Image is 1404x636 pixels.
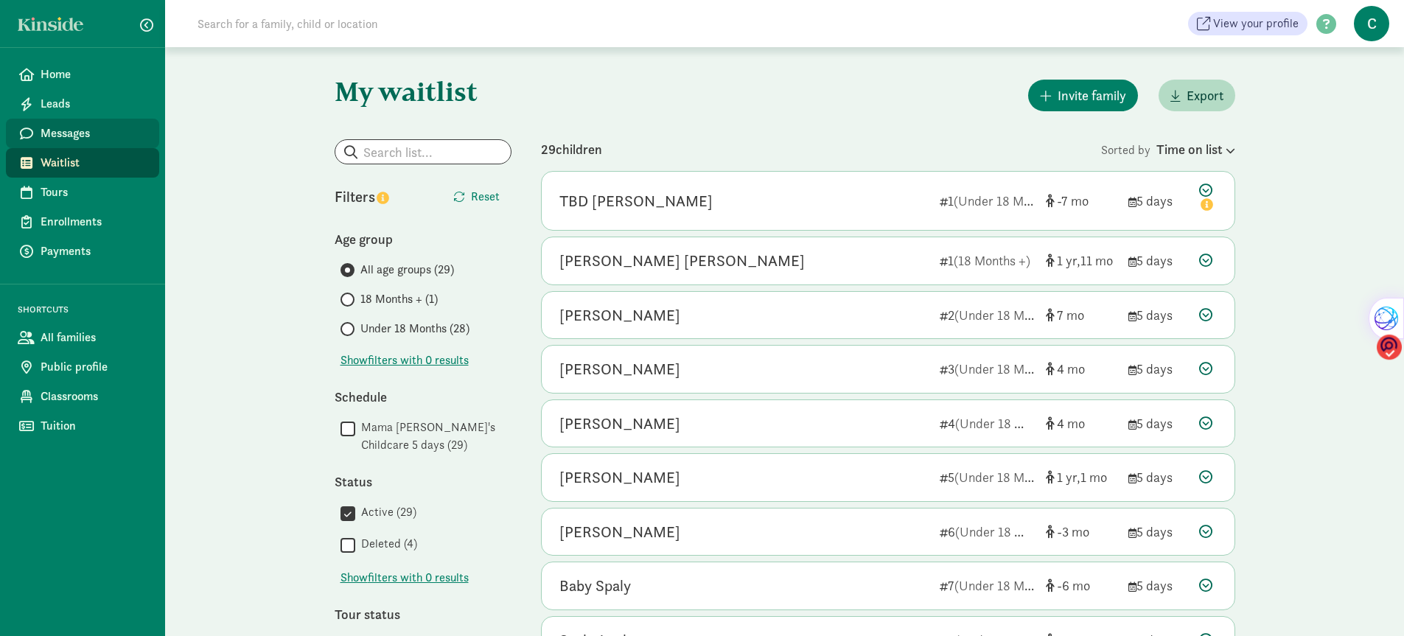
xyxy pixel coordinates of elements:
[355,535,417,553] label: Deleted (4)
[1057,307,1084,324] span: 7
[41,213,147,231] span: Enrollments
[940,305,1034,325] div: 2
[1128,522,1187,542] div: 5 days
[1028,80,1138,111] button: Invite family
[340,352,469,369] span: Show filters with 0 results
[1128,359,1187,379] div: 5 days
[940,576,1034,595] div: 7
[1046,413,1117,433] div: [object Object]
[1187,85,1223,105] span: Export
[6,178,159,207] a: Tours
[355,419,511,454] label: Mama [PERSON_NAME]'s Childcare 5 days (29)
[954,192,1058,209] span: (Under 18 Months)
[1046,191,1117,211] div: [object Object]
[1057,469,1080,486] span: 1
[954,360,1058,377] span: (Under 18 Months)
[1156,139,1235,159] div: Time on list
[360,290,438,308] span: 18 Months + (1)
[1080,252,1113,269] span: 11
[6,207,159,237] a: Enrollments
[1046,576,1117,595] div: [object Object]
[6,382,159,411] a: Classrooms
[41,66,147,83] span: Home
[1057,415,1085,432] span: 4
[41,329,147,346] span: All families
[1057,360,1085,377] span: 4
[559,357,680,381] div: Sasha Slater
[1046,522,1117,542] div: [object Object]
[41,184,147,201] span: Tours
[954,307,1058,324] span: (Under 18 Months)
[340,569,469,587] span: Show filters with 0 results
[940,359,1034,379] div: 3
[1057,577,1090,594] span: -6
[6,237,159,266] a: Payments
[1159,80,1235,111] button: Export
[360,261,454,279] span: All age groups (29)
[41,358,147,376] span: Public profile
[41,388,147,405] span: Classrooms
[1128,576,1187,595] div: 5 days
[6,89,159,119] a: Leads
[41,125,147,142] span: Messages
[559,189,713,213] div: TBD Odom
[340,352,469,369] button: Showfilters with 0 results
[955,523,1059,540] span: (Under 18 Months)
[1046,467,1117,487] div: [object Object]
[6,352,159,382] a: Public profile
[940,413,1034,433] div: 4
[1330,565,1404,636] iframe: Chat Widget
[559,249,805,273] div: Hooper Stys
[1057,192,1089,209] span: -7
[189,9,602,38] input: Search for a family, child or location
[940,467,1034,487] div: 5
[940,522,1034,542] div: 6
[1128,467,1187,487] div: 5 days
[41,417,147,435] span: Tuition
[1128,305,1187,325] div: 5 days
[41,154,147,172] span: Waitlist
[954,577,1058,594] span: (Under 18 Months)
[1057,523,1089,540] span: -3
[559,520,680,544] div: Liz Bowling
[441,182,511,212] button: Reset
[340,569,469,587] button: Showfilters with 0 results
[1058,85,1126,105] span: Invite family
[1046,251,1117,270] div: [object Object]
[940,251,1034,270] div: 1
[1188,12,1307,35] a: View your profile
[541,139,1101,159] div: 29 children
[6,119,159,148] a: Messages
[335,140,511,164] input: Search list...
[1046,359,1117,379] div: [object Object]
[1057,252,1080,269] span: 1
[1080,469,1107,486] span: 1
[6,323,159,352] a: All families
[940,191,1034,211] div: 1
[1128,251,1187,270] div: 5 days
[954,252,1030,269] span: (18 Months +)
[559,574,631,598] div: Baby Spaly
[355,503,416,521] label: Active (29)
[1046,305,1117,325] div: [object Object]
[559,412,680,436] div: Marlowe Clements
[1101,139,1235,159] div: Sorted by
[559,466,680,489] div: Mabel Banas
[471,188,500,206] span: Reset
[335,472,511,492] div: Status
[41,242,147,260] span: Payments
[6,60,159,89] a: Home
[335,77,511,106] h1: My waitlist
[335,186,423,208] div: Filters
[1128,413,1187,433] div: 5 days
[1377,334,1402,361] img: o1IwAAAABJRU5ErkJggg==
[6,411,159,441] a: Tuition
[335,229,511,249] div: Age group
[559,304,680,327] div: Ashlynn Geddes
[955,415,1059,432] span: (Under 18 Months)
[1213,15,1299,32] span: View your profile
[335,387,511,407] div: Schedule
[1354,6,1389,41] span: C
[41,95,147,113] span: Leads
